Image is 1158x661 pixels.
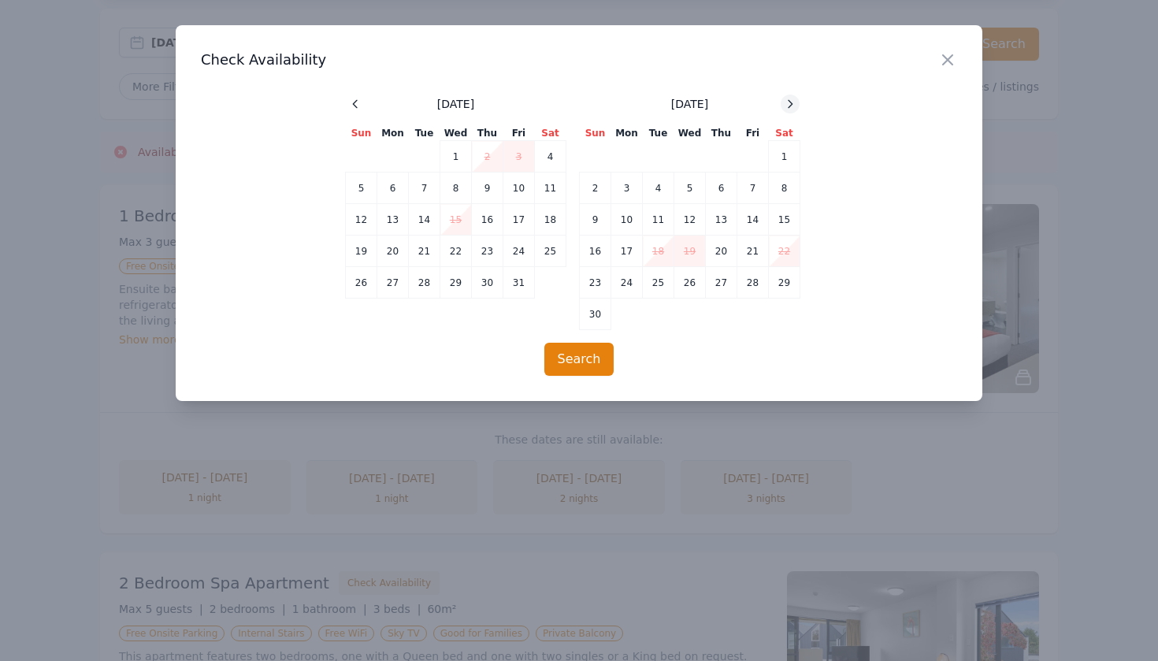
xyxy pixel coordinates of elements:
[769,236,800,267] td: 22
[440,236,472,267] td: 22
[535,204,566,236] td: 18
[503,267,535,299] td: 31
[737,126,769,141] th: Fri
[674,173,706,204] td: 5
[535,126,566,141] th: Sat
[377,173,409,204] td: 6
[346,267,377,299] td: 26
[737,204,769,236] td: 14
[769,141,800,173] td: 1
[346,236,377,267] td: 19
[580,126,611,141] th: Sun
[737,267,769,299] td: 28
[611,236,643,267] td: 17
[440,204,472,236] td: 15
[706,126,737,141] th: Thu
[440,267,472,299] td: 29
[503,236,535,267] td: 24
[706,236,737,267] td: 20
[472,173,503,204] td: 9
[472,267,503,299] td: 30
[440,141,472,173] td: 1
[769,173,800,204] td: 8
[472,141,503,173] td: 2
[643,126,674,141] th: Tue
[611,126,643,141] th: Mon
[440,126,472,141] th: Wed
[706,173,737,204] td: 6
[737,236,769,267] td: 21
[503,204,535,236] td: 17
[503,126,535,141] th: Fri
[580,173,611,204] td: 2
[440,173,472,204] td: 8
[580,236,611,267] td: 16
[580,299,611,330] td: 30
[544,343,614,376] button: Search
[377,204,409,236] td: 13
[643,204,674,236] td: 11
[769,204,800,236] td: 15
[503,173,535,204] td: 10
[671,96,708,112] span: [DATE]
[769,267,800,299] td: 29
[643,267,674,299] td: 25
[643,173,674,204] td: 4
[674,204,706,236] td: 12
[643,236,674,267] td: 18
[377,126,409,141] th: Mon
[472,126,503,141] th: Thu
[346,204,377,236] td: 12
[535,141,566,173] td: 4
[409,204,440,236] td: 14
[706,267,737,299] td: 27
[472,204,503,236] td: 16
[503,141,535,173] td: 3
[674,236,706,267] td: 19
[201,50,957,69] h3: Check Availability
[737,173,769,204] td: 7
[580,267,611,299] td: 23
[611,173,643,204] td: 3
[346,173,377,204] td: 5
[535,236,566,267] td: 25
[580,204,611,236] td: 9
[706,204,737,236] td: 13
[769,126,800,141] th: Sat
[346,126,377,141] th: Sun
[437,96,474,112] span: [DATE]
[377,236,409,267] td: 20
[377,267,409,299] td: 27
[472,236,503,267] td: 23
[409,173,440,204] td: 7
[409,267,440,299] td: 28
[611,267,643,299] td: 24
[674,267,706,299] td: 26
[535,173,566,204] td: 11
[611,204,643,236] td: 10
[409,126,440,141] th: Tue
[409,236,440,267] td: 21
[674,126,706,141] th: Wed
